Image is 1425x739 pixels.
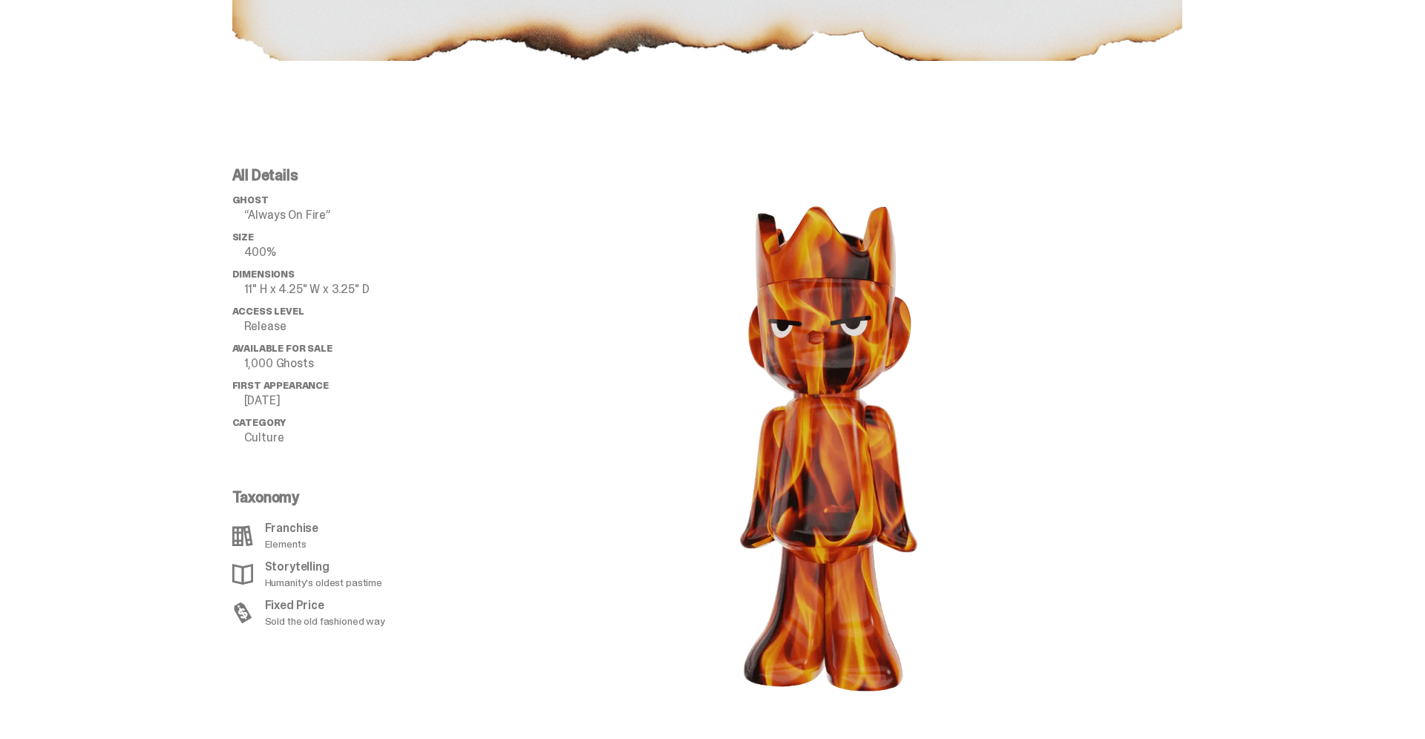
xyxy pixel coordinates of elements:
span: Available for Sale [232,342,332,355]
p: Culture [244,432,470,444]
p: Humanity's oldest pastime [265,577,383,588]
p: Elements [265,539,319,549]
span: Access Level [232,305,304,318]
p: “Always On Fire” [244,209,470,221]
span: ghost [232,194,269,206]
p: Franchise [265,522,319,534]
p: 1,000 Ghosts [244,358,470,369]
p: Sold the old fashioned way [265,616,385,626]
p: Release [244,321,470,332]
span: Size [232,231,254,243]
span: First Appearance [232,379,329,392]
span: Dimensions [232,268,295,280]
p: Storytelling [265,561,383,573]
p: 11" H x 4.25" W x 3.25" D [244,283,470,295]
p: 400% [244,246,470,258]
p: [DATE] [244,395,470,407]
p: All Details [232,168,470,183]
p: Taxonomy [232,490,461,505]
p: Fixed Price [265,600,385,611]
span: Category [232,416,286,429]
